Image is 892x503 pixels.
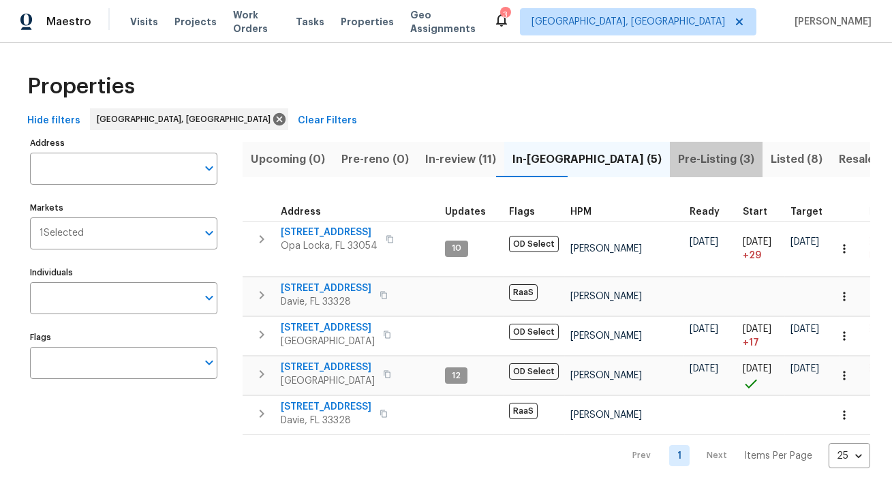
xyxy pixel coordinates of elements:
div: 3 [500,8,510,22]
div: Target renovation project end date [790,207,835,217]
label: Markets [30,204,217,212]
button: Open [200,159,219,178]
span: Properties [27,80,135,93]
span: [STREET_ADDRESS] [281,361,375,374]
label: Flags [30,333,217,341]
span: [PERSON_NAME] [570,331,642,341]
span: Updates [445,207,486,217]
span: [DATE] [790,324,819,334]
span: [DATE] [690,324,718,334]
span: Davie, FL 33328 [281,295,371,309]
span: In-review (11) [425,150,496,169]
span: 10 [446,243,467,254]
div: 25 [829,438,870,474]
span: + 17 [743,336,759,350]
span: Target [790,207,822,217]
a: Goto page 1 [669,445,690,466]
span: [PERSON_NAME] [789,15,872,29]
span: [GEOGRAPHIC_DATA] [281,374,375,388]
button: Open [200,224,219,243]
span: Pre-reno (0) [341,150,409,169]
span: [DATE] [743,237,771,247]
span: OD Select [509,236,559,252]
button: Hide filters [22,108,86,134]
span: Projects [174,15,217,29]
span: OD Select [509,324,559,340]
span: [DATE] [743,324,771,334]
span: 1 Selected [40,228,84,239]
span: Visits [130,15,158,29]
button: Open [200,288,219,307]
span: Tasks [296,17,324,27]
span: [DATE] [743,364,771,374]
span: [PERSON_NAME] [570,410,642,420]
span: [DATE] [690,364,718,374]
button: Open [200,353,219,372]
span: Flags [509,207,535,217]
span: Properties [341,15,394,29]
span: Work Orders [233,8,279,35]
span: Ready [690,207,720,217]
span: [DATE] [790,237,819,247]
span: 12 [446,370,466,382]
span: [GEOGRAPHIC_DATA], [GEOGRAPHIC_DATA] [532,15,725,29]
span: [STREET_ADDRESS] [281,281,371,295]
span: [STREET_ADDRESS] [281,400,371,414]
span: Address [281,207,321,217]
span: [STREET_ADDRESS] [281,226,378,239]
span: OD Select [509,363,559,380]
span: Start [743,207,767,217]
p: Items Per Page [744,449,812,463]
span: + 29 [743,249,761,262]
span: Listed (8) [771,150,822,169]
span: Maestro [46,15,91,29]
td: Project started 17 days late [737,317,785,356]
span: RaaS [509,403,538,419]
td: Project started on time [737,356,785,395]
span: Davie, FL 33328 [281,414,371,427]
span: RaaS [509,284,538,301]
label: Individuals [30,269,217,277]
nav: Pagination Navigation [620,443,870,468]
span: Pre-Listing (3) [678,150,754,169]
span: In-[GEOGRAPHIC_DATA] (5) [512,150,662,169]
span: [PERSON_NAME] [570,244,642,254]
span: Upcoming (0) [251,150,325,169]
span: [STREET_ADDRESS] [281,321,375,335]
span: [DATE] [790,364,819,374]
label: Address [30,139,217,147]
button: Clear Filters [292,108,363,134]
div: Earliest renovation start date (first business day after COE or Checkout) [690,207,732,217]
span: Hide filters [27,112,80,129]
span: [DATE] [690,237,718,247]
span: HPM [570,207,591,217]
div: [GEOGRAPHIC_DATA], [GEOGRAPHIC_DATA] [90,108,288,130]
span: [PERSON_NAME] [570,292,642,301]
span: [PERSON_NAME] [570,371,642,380]
div: Actual renovation start date [743,207,780,217]
span: [GEOGRAPHIC_DATA], [GEOGRAPHIC_DATA] [97,112,276,126]
span: [GEOGRAPHIC_DATA] [281,335,375,348]
td: Project started 29 days late [737,221,785,277]
span: Geo Assignments [410,8,477,35]
span: Opa Locka, FL 33054 [281,239,378,253]
span: Clear Filters [298,112,357,129]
